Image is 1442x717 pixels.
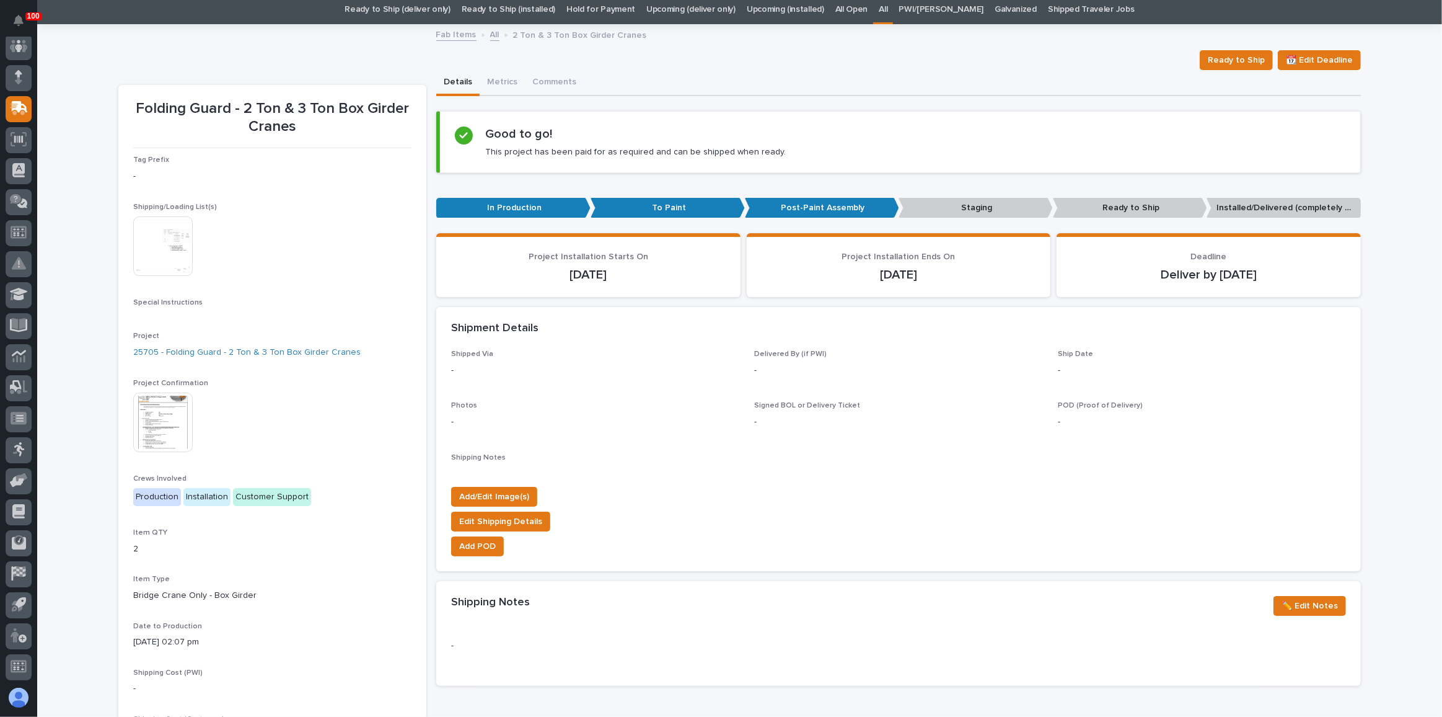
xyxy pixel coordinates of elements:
p: Installed/Delivered (completely done) [1207,198,1361,218]
button: 📆 Edit Deadline [1278,50,1361,70]
p: In Production [436,198,591,218]
p: - [133,170,411,183]
div: Customer Support [233,488,311,506]
button: ✏️ Edit Notes [1273,596,1346,616]
span: Project Installation Ends On [842,252,956,261]
a: 25705 - Folding Guard - 2 Ton & 3 Ton Box Girder Cranes [133,346,361,359]
button: Ready to Ship [1200,50,1273,70]
h2: Shipping Notes [451,596,530,610]
span: Deadline [1191,252,1227,261]
p: To Paint [591,198,745,218]
span: Item QTY [133,529,167,537]
span: Date to Production [133,623,202,630]
p: 100 [27,12,40,20]
button: Comments [525,70,584,96]
p: [DATE] [762,267,1036,282]
p: - [451,639,739,652]
span: Delivered By (if PWI) [754,350,827,358]
button: Details [436,70,480,96]
span: Signed BOL or Delivery Ticket [754,402,860,409]
div: Production [133,488,181,506]
span: Shipping/Loading List(s) [133,203,217,211]
span: Project Confirmation [133,380,208,387]
p: - [451,364,739,377]
span: Project [133,332,159,340]
h2: Good to go! [485,127,552,141]
button: Add/Edit Image(s) [451,487,537,507]
button: users-avatar [6,685,32,711]
span: Add/Edit Image(s) [459,489,529,504]
span: Edit Shipping Details [459,514,542,529]
span: Ship Date [1058,350,1093,358]
button: Notifications [6,7,32,33]
p: - [1058,364,1346,377]
span: Shipped Via [451,350,493,358]
span: Project Installation Starts On [529,252,648,261]
p: Folding Guard - 2 Ton & 3 Ton Box Girder Cranes [133,100,411,136]
span: POD (Proof of Delivery) [1058,402,1143,409]
p: - [133,682,411,695]
span: 📆 Edit Deadline [1286,53,1353,68]
div: Installation [183,488,231,506]
p: 2 Ton & 3 Ton Box Girder Cranes [513,27,647,41]
span: Shipping Notes [451,454,506,461]
p: - [451,416,739,429]
h2: Shipment Details [451,322,539,336]
p: Staging [899,198,1053,218]
span: Crews Involved [133,475,187,483]
p: - [1058,416,1346,429]
p: - [754,364,1042,377]
p: Post-Paint Assembly [745,198,899,218]
a: Fab Items [436,27,477,41]
div: Notifications100 [15,15,32,35]
p: 2 [133,543,411,556]
span: Item Type [133,576,170,583]
p: Deliver by [DATE] [1071,267,1346,282]
span: Shipping Cost (PWI) [133,669,203,677]
p: This project has been paid for as required and can be shipped when ready. [485,146,786,158]
button: Edit Shipping Details [451,512,550,532]
a: All [490,27,499,41]
span: ✏️ Edit Notes [1282,599,1338,613]
p: [DATE] 02:07 pm [133,636,411,649]
button: Add POD [451,537,504,556]
p: Bridge Crane Only - Box Girder [133,589,411,602]
span: Tag Prefix [133,156,169,164]
p: Ready to Ship [1053,198,1207,218]
p: [DATE] [451,267,726,282]
button: Metrics [480,70,525,96]
span: Special Instructions [133,299,203,306]
span: Add POD [459,539,496,554]
span: Ready to Ship [1208,53,1265,68]
span: Photos [451,402,477,409]
p: - [754,416,1042,429]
